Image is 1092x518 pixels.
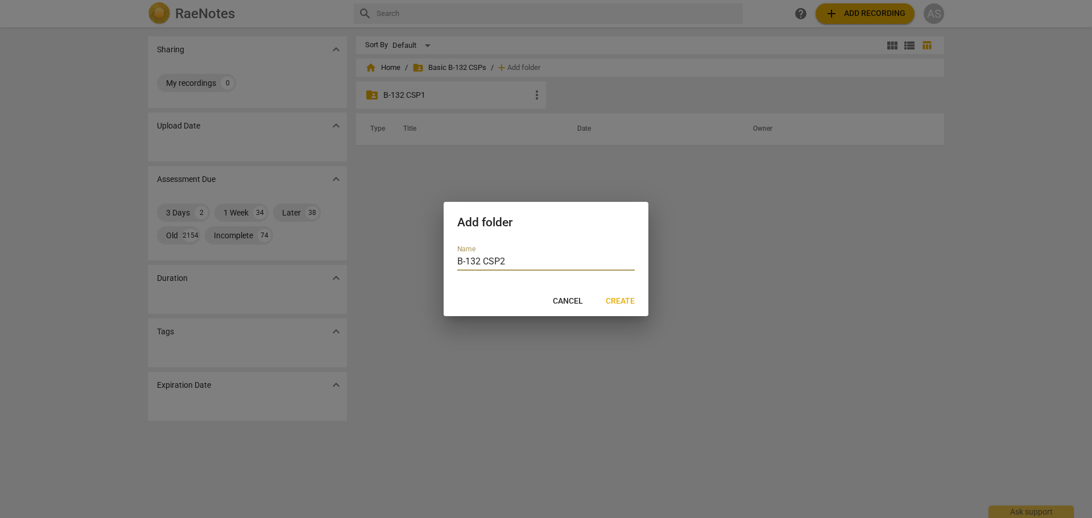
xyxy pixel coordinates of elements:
label: Name [457,246,475,253]
button: Create [597,291,644,312]
h2: Add folder [457,216,635,230]
span: Create [606,296,635,307]
button: Cancel [544,291,592,312]
span: Cancel [553,296,583,307]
